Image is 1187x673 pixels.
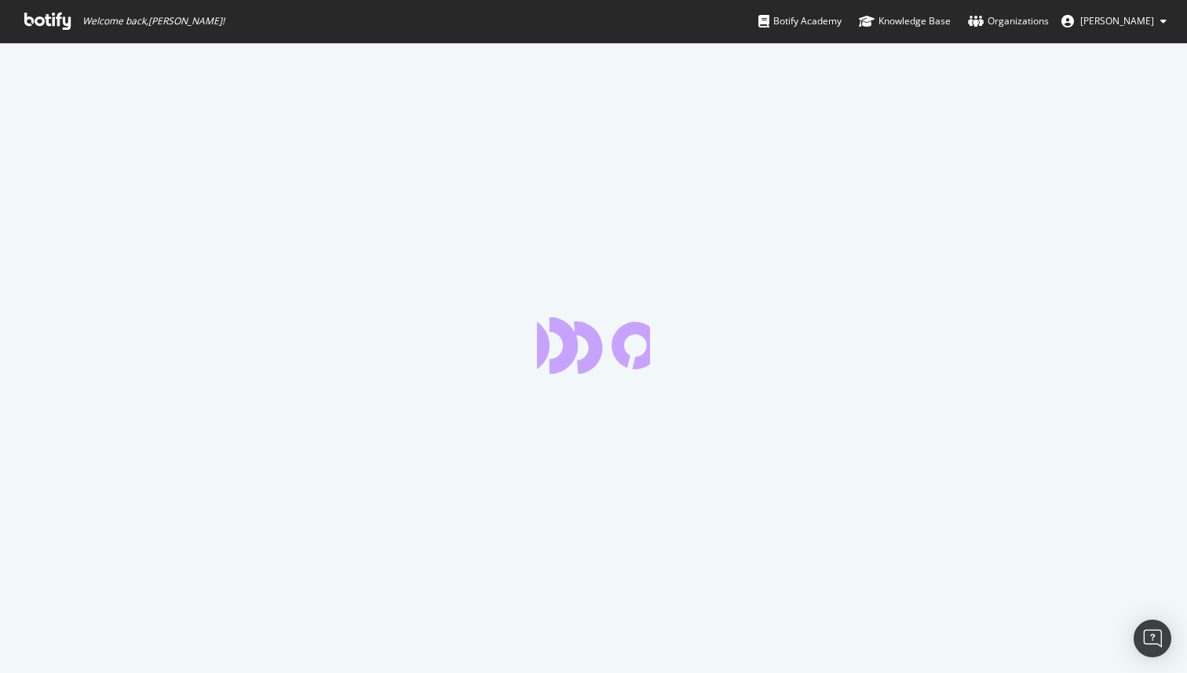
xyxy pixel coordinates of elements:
[968,13,1049,29] div: Organizations
[859,13,951,29] div: Knowledge Base
[1134,620,1171,657] div: Open Intercom Messenger
[1049,9,1179,34] button: [PERSON_NAME]
[1080,14,1154,27] span: Parth Chadha
[537,317,650,374] div: animation
[82,15,225,27] span: Welcome back, [PERSON_NAME] !
[758,13,842,29] div: Botify Academy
